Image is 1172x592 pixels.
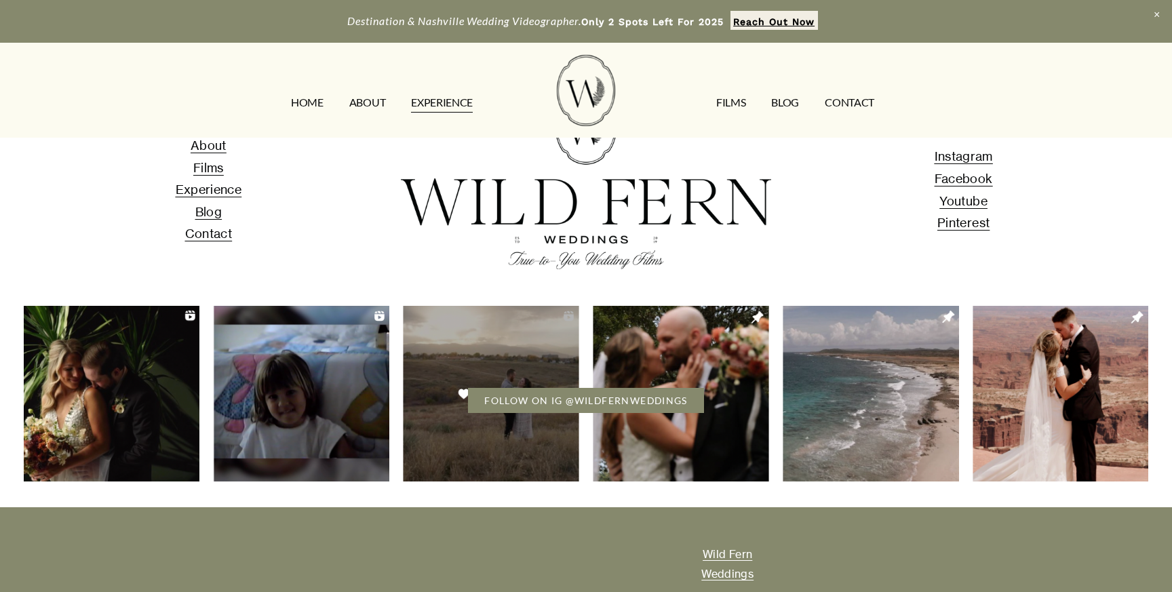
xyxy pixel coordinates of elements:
[716,92,745,114] a: FILMS
[176,182,242,197] span: Experience
[935,145,993,167] a: Instagram
[349,92,385,114] a: ABOUT
[684,545,771,584] a: Wild Fern Weddings
[191,138,227,153] span: About
[937,212,990,234] a: Pinterest
[193,160,224,175] span: Films
[191,134,227,157] a: About
[195,201,222,223] a: Blog
[937,215,990,230] span: Pinterest
[185,226,233,241] span: Contact
[291,92,324,114] a: HOME
[403,306,579,482] img: Screen Shot 2022-12-09 at 1.37.11 PM.png
[195,204,222,219] span: Blog
[973,306,1149,482] img: Screen Shot 2022-12-09 at 1.36.36 PM.png
[185,222,233,245] a: Contact
[935,167,993,190] a: Facebook
[213,305,389,483] img: Screen Shot 2022-12-09 at 1.37.04 PM.png
[939,190,988,212] a: Youtube
[782,306,959,482] img: Screen Shot 2022-12-09 at 1.36.44 PM.png
[733,16,815,27] strong: Reach Out Now
[468,388,703,412] a: FOLLOW ON IG @WILDFERNWEDDINGS
[935,149,993,163] span: Instagram
[557,55,615,126] img: Wild Fern Weddings
[411,92,473,114] a: EXPERIENCE
[176,178,242,201] a: Experience
[939,193,988,208] span: Youtube
[935,171,993,186] span: Facebook
[23,306,201,482] img: Screen Shot 2022-12-09 at 1.37.17 PM.png
[825,92,874,114] a: CONTACT
[193,157,224,179] a: Films
[593,306,770,482] img: Screen Shot 2022-12-09 at 1.36.53 PM.png
[730,11,818,30] a: Reach Out Now
[771,92,799,114] a: Blog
